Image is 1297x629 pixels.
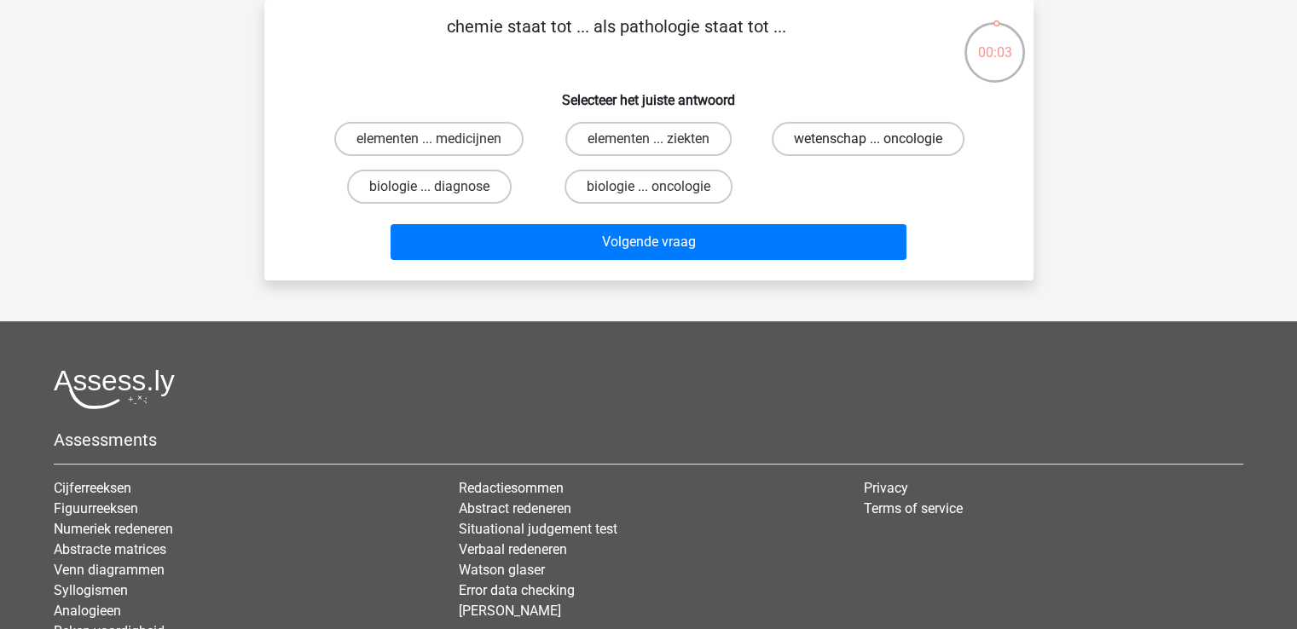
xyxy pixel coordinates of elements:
[565,122,732,156] label: elementen ... ziekten
[334,122,524,156] label: elementen ... medicijnen
[864,480,908,496] a: Privacy
[459,480,564,496] a: Redactiesommen
[459,582,575,598] a: Error data checking
[292,14,942,65] p: chemie staat tot ... als pathologie staat tot ...
[459,541,567,557] a: Verbaal redeneren
[54,500,138,516] a: Figuurreeksen
[459,521,617,537] a: Situational judgement test
[54,541,166,557] a: Abstracte matrices
[54,430,1243,450] h5: Assessments
[391,224,906,260] button: Volgende vraag
[565,170,732,204] label: biologie ... oncologie
[459,500,571,516] a: Abstract redeneren
[864,500,963,516] a: Terms of service
[54,603,121,619] a: Analogieen
[292,78,1006,108] h6: Selecteer het juiste antwoord
[772,122,964,156] label: wetenschap ... oncologie
[963,20,1027,63] div: 00:03
[54,369,175,409] img: Assessly logo
[54,521,173,537] a: Numeriek redeneren
[54,562,165,578] a: Venn diagrammen
[459,603,561,619] a: [PERSON_NAME]
[54,480,131,496] a: Cijferreeksen
[347,170,512,204] label: biologie ... diagnose
[54,582,128,598] a: Syllogismen
[459,562,545,578] a: Watson glaser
